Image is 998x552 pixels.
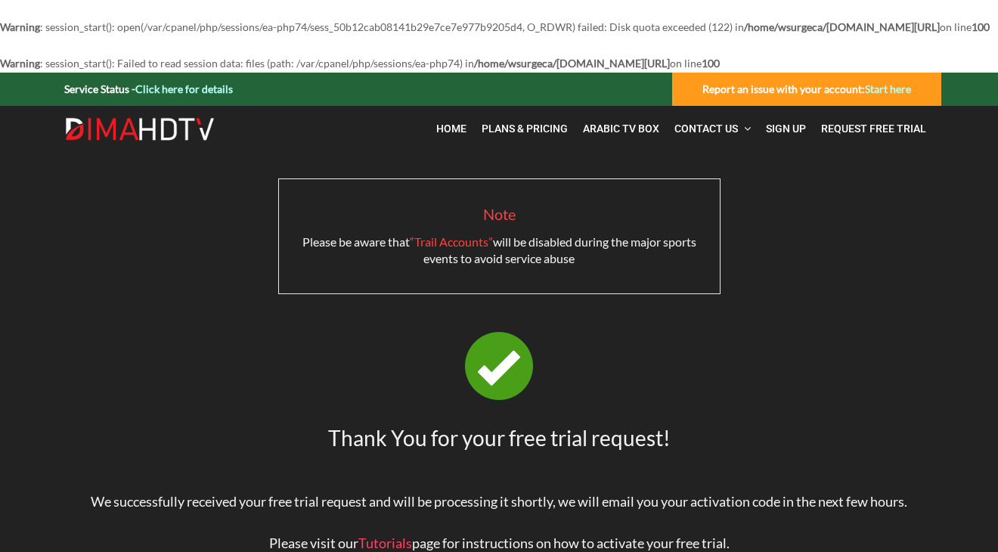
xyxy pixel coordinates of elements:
[814,113,934,144] a: Request Free Trial
[744,20,940,33] b: /home/wsurgeca/[DOMAIN_NAME][URL]
[674,122,738,135] span: Contact Us
[865,82,911,95] a: Start here
[429,113,474,144] a: Home
[702,82,911,95] strong: Report an issue with your account:
[972,20,990,33] b: 100
[135,82,233,95] a: Click here for details
[766,122,806,135] span: Sign Up
[465,332,533,400] img: tick
[358,535,412,551] a: Tutorials
[410,234,493,249] span: “Trail Accounts”
[667,113,758,144] a: Contact Us
[483,205,516,223] span: Note
[575,113,667,144] a: Arabic TV Box
[64,82,233,95] strong: Service Status -
[583,122,659,135] span: Arabic TV Box
[474,57,670,70] b: /home/wsurgeca/[DOMAIN_NAME][URL]
[758,113,814,144] a: Sign Up
[91,493,907,510] span: We successfully received your free trial request and will be processing it shortly, we will email...
[328,425,671,451] span: Thank You for your free trial request!
[302,234,696,265] span: Please be aware that will be disabled during the major sports events to avoid service abuse
[482,122,568,135] span: Plans & Pricing
[64,117,215,141] img: Dima HDTV
[474,113,575,144] a: Plans & Pricing
[702,57,720,70] b: 100
[436,122,466,135] span: Home
[821,122,926,135] span: Request Free Trial
[269,535,730,551] span: Please visit our page for instructions on how to activate your free trial.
